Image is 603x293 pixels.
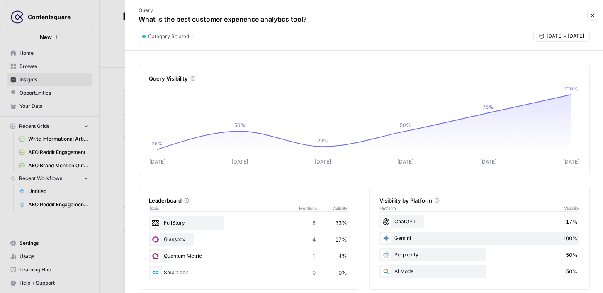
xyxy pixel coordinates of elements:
[232,159,248,165] tspan: [DATE]
[480,159,496,165] tspan: [DATE]
[564,85,578,92] tspan: 100%
[312,269,316,277] span: 0
[139,14,307,24] p: What is the best customer experience analytics tool?
[151,268,160,278] img: x22y0817k4awfjbo3nr4n6hyldvs
[312,219,316,227] span: 8
[533,31,590,42] button: [DATE] - [DATE]
[547,32,584,40] span: [DATE] - [DATE]
[338,269,347,277] span: 0%
[234,122,246,128] tspan: 50%
[151,234,160,244] img: lxz1f62m4vob8scdtnggqzvov8kr
[379,232,579,245] div: Gemini
[149,159,165,165] tspan: [DATE]
[151,251,160,261] img: wmk6rmkowbgrwl1y3mx911ytsw2k
[332,205,349,211] span: Visibility
[149,249,349,263] div: Quantum Metric
[299,205,332,211] span: Mentions
[312,235,316,244] span: 4
[379,205,396,211] span: Platform
[335,219,347,227] span: 33%
[566,217,578,226] span: 17%
[149,233,349,246] div: Glassbox
[149,74,579,83] div: Query Visibility
[564,205,579,211] span: Visibility
[317,137,328,144] tspan: 29%
[379,248,579,261] div: Perplexity
[397,159,413,165] tspan: [DATE]
[379,196,579,205] div: Visibility by Platform
[338,252,347,260] span: 4%
[562,234,578,242] span: 100%
[314,159,331,165] tspan: [DATE]
[379,265,579,278] div: AI Mode
[149,216,349,230] div: FullStory
[149,266,349,279] div: Smartlook
[379,215,579,228] div: ChatGPT
[149,196,349,205] div: Leaderboard
[139,7,307,14] p: Query
[483,104,494,110] tspan: 75%
[149,205,299,211] span: Topic
[566,251,578,259] span: 50%
[148,33,189,40] span: Category Related
[335,235,347,244] span: 17%
[563,159,579,165] tspan: [DATE]
[400,122,411,128] tspan: 50%
[152,140,163,146] tspan: 25%
[566,267,578,276] span: 50%
[151,218,160,228] img: zwlw6jrss74g2ghqnx2um79zlq1s
[312,252,316,260] span: 1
